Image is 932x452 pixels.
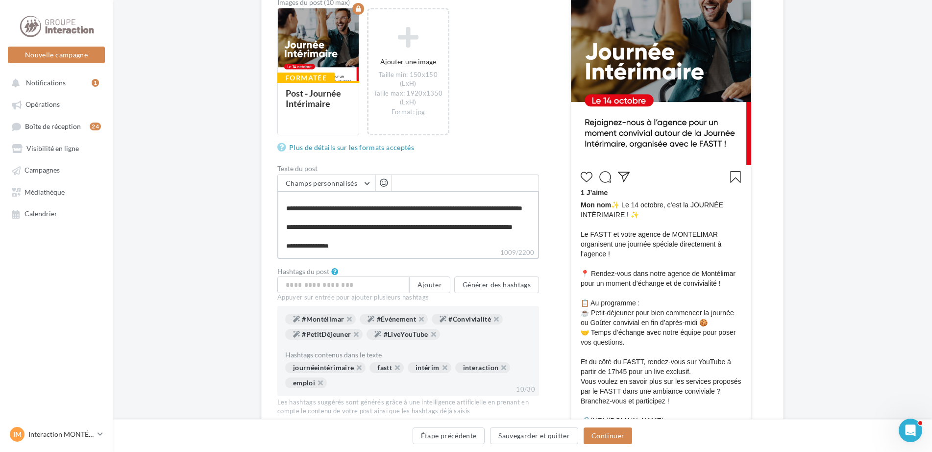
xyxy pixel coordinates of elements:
[26,78,66,87] span: Notifications
[286,179,357,187] span: Champs personnalisés
[277,248,539,259] label: 1009/2200
[13,429,22,439] span: IM
[599,171,611,183] svg: Commenter
[92,79,99,87] div: 1
[28,429,94,439] p: Interaction MONTÉLIMAR
[490,427,578,444] button: Sauvegarder et quitter
[277,73,335,83] div: Formatée
[369,362,404,373] div: fastt
[584,427,632,444] button: Continuer
[25,166,60,175] span: Campagnes
[730,171,741,183] svg: Enregistrer
[367,329,440,340] div: #LiveYouTube
[8,47,105,63] button: Nouvelle campagne
[6,117,107,135] a: Boîte de réception24
[455,362,511,373] div: interaction
[408,362,451,373] div: intérim
[413,427,485,444] button: Étape précédente
[25,210,57,218] span: Calendrier
[285,314,356,325] div: #Montélimar
[432,314,503,325] div: #Convivialité
[285,377,327,388] div: emploi
[277,398,539,416] div: Les hashtags suggérés sont générés grâce à une intelligence artificielle en prenant en compte le ...
[581,188,741,200] div: 1 J’aime
[6,161,107,178] a: Campagnes
[90,123,101,130] div: 24
[277,268,329,275] label: Hashtags du post
[360,314,428,325] div: #Événement
[277,142,418,153] a: Plus de détails sur les formats acceptés
[581,171,592,183] svg: J’aime
[25,122,81,130] span: Boîte de réception
[8,425,105,444] a: IM Interaction MONTÉLIMAR
[285,352,531,358] div: Hashtags contenus dans le texte
[6,139,107,157] a: Visibilité en ligne
[512,383,539,396] div: 10/30
[409,276,450,293] button: Ajouter
[454,276,539,293] button: Générer des hashtags
[278,175,375,192] button: Champs personnalisés
[26,144,79,152] span: Visibilité en ligne
[285,362,366,373] div: journéeintérimaire
[899,419,922,442] iframe: Intercom live chat
[25,100,60,109] span: Opérations
[25,188,65,196] span: Médiathèque
[581,201,611,209] span: Mon nom
[6,74,103,91] button: Notifications 1
[277,165,539,172] label: Texte du post
[618,171,630,183] svg: Partager la publication
[6,183,107,201] a: Médiathèque
[277,293,539,302] div: Appuyer sur entrée pour ajouter plusieurs hashtags
[285,329,363,340] div: #PetitDéjeuner
[6,204,107,222] a: Calendrier
[6,95,107,113] a: Opérations
[286,88,341,109] div: Post - Journée Intérimaire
